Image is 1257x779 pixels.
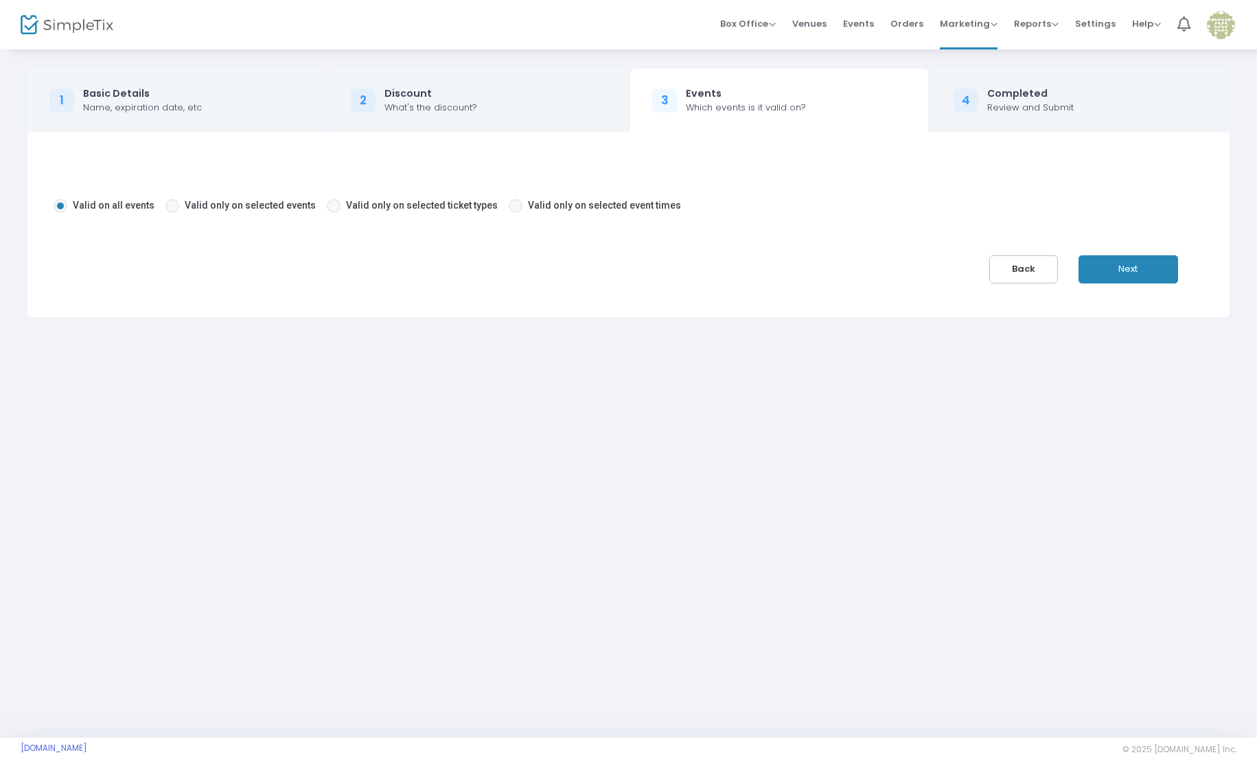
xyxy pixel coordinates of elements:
span: Valid only on selected events [185,200,316,211]
span: Valid only on selected ticket types [346,200,498,211]
span: Help [1132,17,1161,30]
span: Valid on all events [73,200,154,211]
span: Box Office [720,17,776,30]
div: 4 [954,89,978,113]
div: 1 [49,89,74,113]
span: Venues [792,6,827,41]
span: Reports [1014,17,1059,30]
button: Back [989,255,1058,283]
div: Basic Details [83,86,202,101]
div: Events [686,86,806,101]
div: Review and Submit [987,101,1074,115]
div: 2 [351,89,376,113]
a: [DOMAIN_NAME] [21,743,87,754]
span: Settings [1075,6,1116,41]
div: Which events is it valid on? [686,101,806,115]
span: Valid only on selected event times [528,200,681,211]
div: Discount [384,86,477,101]
div: 3 [652,89,677,113]
span: Marketing [940,17,997,30]
span: Events [843,6,874,41]
span: © 2025 [DOMAIN_NAME] Inc. [1122,744,1236,755]
div: Name, expiration date, etc [83,101,202,115]
div: Completed [987,86,1074,101]
button: Next [1079,255,1178,283]
span: Orders [890,6,923,41]
div: What's the discount? [384,101,477,115]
